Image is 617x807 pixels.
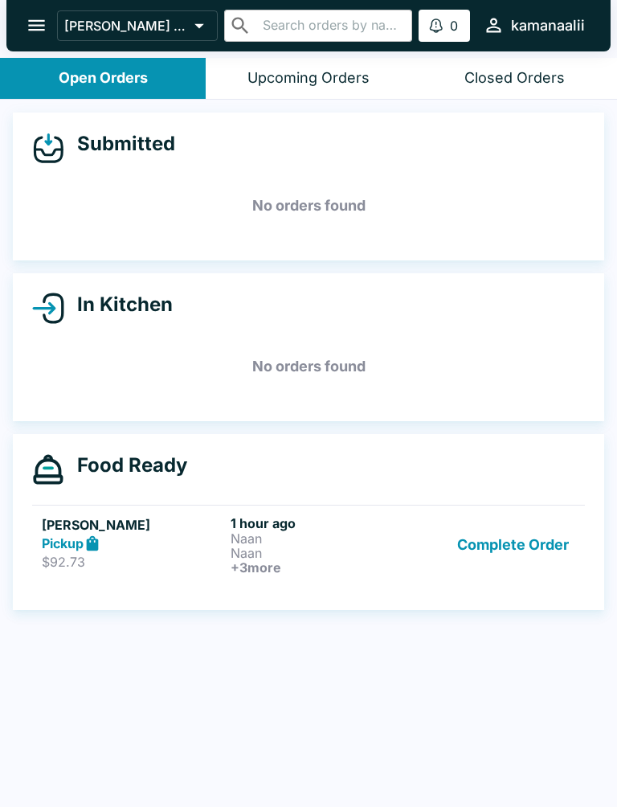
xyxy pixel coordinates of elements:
button: [PERSON_NAME] (Kona - [PERSON_NAME] Drive) [57,10,218,41]
h4: Submitted [64,132,175,156]
strong: Pickup [42,535,84,551]
button: open drawer [16,5,57,46]
h5: No orders found [32,338,585,395]
p: $92.73 [42,554,224,570]
div: Upcoming Orders [247,69,370,88]
h6: 1 hour ago [231,515,413,531]
button: kamanaalii [476,8,591,43]
div: kamanaalii [511,16,585,35]
button: Complete Order [451,515,575,575]
h5: No orders found [32,177,585,235]
div: Open Orders [59,69,148,88]
h5: [PERSON_NAME] [42,515,224,535]
input: Search orders by name or phone number [258,14,405,37]
p: Naan [231,531,413,546]
h4: Food Ready [64,453,187,477]
h4: In Kitchen [64,293,173,317]
p: 0 [450,18,458,34]
p: [PERSON_NAME] (Kona - [PERSON_NAME] Drive) [64,18,188,34]
div: Closed Orders [464,69,565,88]
a: [PERSON_NAME]Pickup$92.731 hour agoNaanNaan+3moreComplete Order [32,505,585,584]
p: Naan [231,546,413,560]
h6: + 3 more [231,560,413,575]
